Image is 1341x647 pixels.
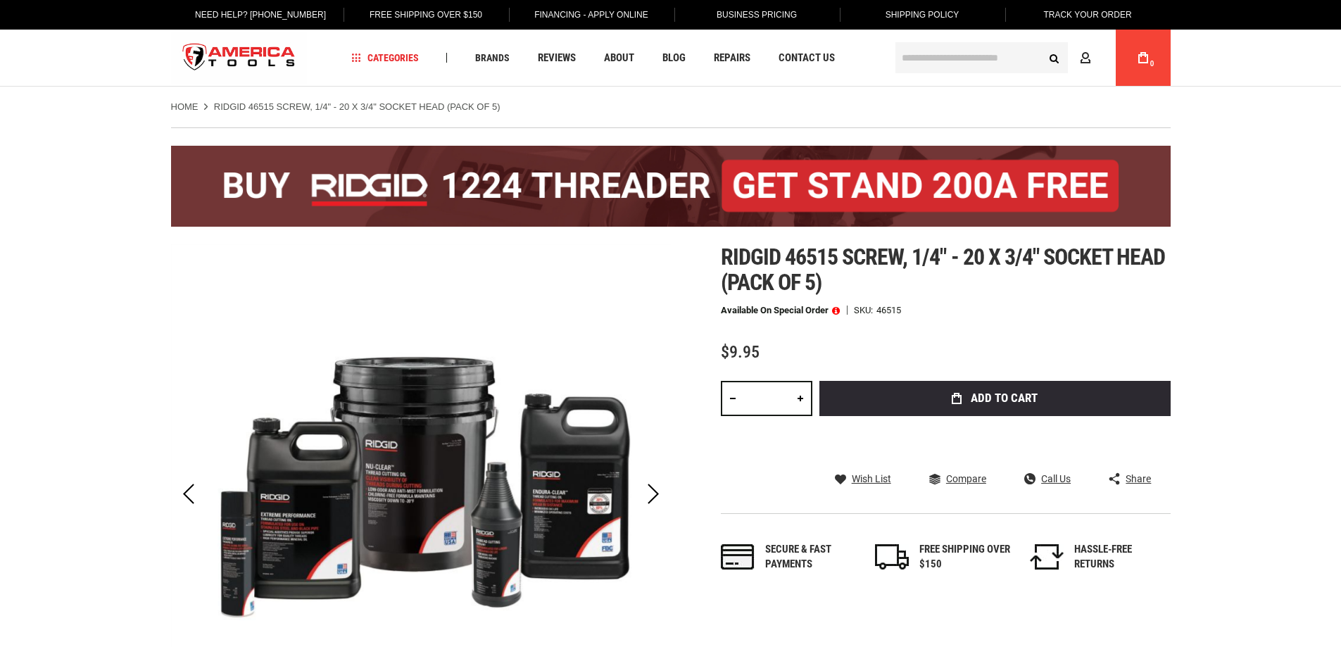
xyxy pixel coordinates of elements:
[656,49,692,68] a: Blog
[765,542,857,572] div: Secure & fast payments
[1126,474,1151,484] span: Share
[351,53,419,63] span: Categories
[171,32,308,84] img: America Tools
[171,146,1171,227] img: BOGO: Buy the RIDGID® 1224 Threader (26092), get the 92467 200A Stand FREE!
[707,49,757,68] a: Repairs
[531,49,582,68] a: Reviews
[929,472,986,485] a: Compare
[1041,474,1071,484] span: Call Us
[819,381,1171,416] button: Add to Cart
[772,49,841,68] a: Contact Us
[171,32,308,84] a: store logo
[604,53,634,63] span: About
[1150,60,1154,68] span: 0
[469,49,516,68] a: Brands
[214,101,500,112] strong: RIDGID 46515 Screw, 1/4" - 20 X 3/4" Socket Head (Pack of 5)
[876,306,901,315] div: 46515
[1030,544,1064,570] img: returns
[852,474,891,484] span: Wish List
[538,53,576,63] span: Reviews
[971,392,1038,404] span: Add to Cart
[1041,44,1068,71] button: Search
[721,544,755,570] img: payments
[721,306,840,315] p: Available on Special Order
[919,542,1011,572] div: FREE SHIPPING OVER $150
[721,342,760,362] span: $9.95
[875,544,909,570] img: shipping
[171,101,199,113] a: Home
[835,472,891,485] a: Wish List
[662,53,686,63] span: Blog
[886,10,959,20] span: Shipping Policy
[475,53,510,63] span: Brands
[721,244,1166,296] span: Ridgid 46515 screw, 1/4" - 20 x 3/4" socket head (pack of 5)
[1074,542,1166,572] div: HASSLE-FREE RETURNS
[598,49,641,68] a: About
[779,53,835,63] span: Contact Us
[1024,472,1071,485] a: Call Us
[714,53,750,63] span: Repairs
[1130,30,1157,86] a: 0
[345,49,425,68] a: Categories
[817,420,1173,461] iframe: Secure express checkout frame
[946,474,986,484] span: Compare
[854,306,876,315] strong: SKU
